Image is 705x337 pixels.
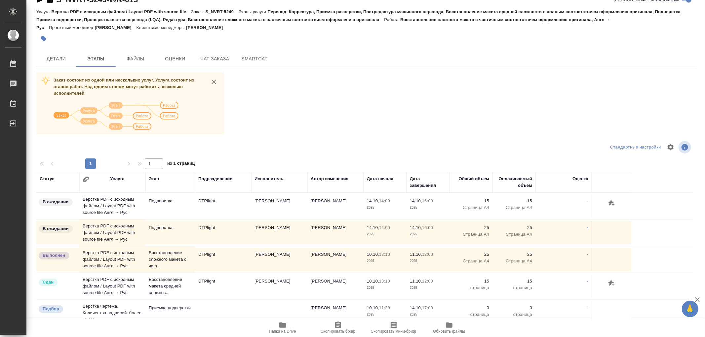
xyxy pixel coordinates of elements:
p: 2025 [410,258,446,264]
span: Детали [40,55,72,63]
div: Этап [149,176,159,182]
p: 10.10, [367,305,379,310]
p: 13:10 [379,279,390,284]
p: 10.10, [367,252,379,257]
button: Добавить тэг [36,31,51,46]
p: 15 [496,198,532,204]
p: Страница А4 [453,258,489,264]
button: close [209,77,219,87]
span: Этапы [80,55,112,63]
p: Страница А4 [496,231,532,238]
p: страница [453,311,489,318]
p: 11:30 [379,305,390,310]
p: 25 [453,251,489,258]
p: 2025 [410,231,446,238]
span: из 1 страниц [167,159,195,169]
button: Обновить файлы [421,319,477,337]
span: Настроить таблицу [663,139,679,155]
p: 2025 [367,258,403,264]
div: Услуга [110,176,124,182]
p: 2025 [410,285,446,291]
td: [PERSON_NAME] [307,301,364,324]
p: 12:00 [422,279,433,284]
p: В ожидании [43,225,69,232]
div: Дата завершения [410,176,446,189]
span: Скопировать бриф [321,329,355,334]
td: [PERSON_NAME] [307,248,364,271]
p: 14.10, [367,198,379,203]
td: Верстка PDF с исходным файлом / Layout PDF with source file Англ → Рус [79,246,145,273]
span: Папка на Drive [269,329,296,334]
span: Посмотреть информацию [679,141,692,153]
button: Скопировать мини-бриф [366,319,421,337]
span: Заказ состоит из одной или нескольких услуг. Услуга состоит из этапов работ. Над одним этапом мог... [54,78,194,96]
p: Страница А4 [496,204,532,211]
p: Этапы услуги [239,9,268,14]
p: страница [453,285,489,291]
p: 14:00 [379,225,390,230]
div: Общий объем [459,176,489,182]
span: 🙏 [685,302,696,316]
p: 2025 [410,311,446,318]
p: В ожидании [43,199,69,205]
p: Проектный менеджер [49,25,95,30]
p: Страница А4 [496,258,532,264]
span: Обновить файлы [433,329,465,334]
td: [PERSON_NAME] [251,248,307,271]
p: 0 [453,305,489,311]
button: Папка на Drive [255,319,310,337]
p: 16:00 [422,225,433,230]
button: Добавить оценку [606,198,617,209]
p: 17:00 [422,305,433,310]
a: - [587,279,588,284]
td: Верстка PDF с исходным файлом / Layout PDF with source file Англ → Рус [79,193,145,219]
p: 2025 [367,285,403,291]
p: Подбор [43,306,59,312]
span: Оценки [159,55,191,63]
p: Услуга [36,9,51,14]
td: DTPlight [195,248,251,271]
p: Работа [384,17,400,22]
p: 12:00 [422,252,433,257]
div: Статус [40,176,55,182]
td: [PERSON_NAME] [251,194,307,218]
div: Дата начала [367,176,393,182]
td: DTPlight [195,221,251,244]
button: 🙏 [682,301,698,317]
p: 25 [453,224,489,231]
p: 15 [453,198,489,204]
button: Сгруппировать [83,176,89,183]
button: Скопировать бриф [310,319,366,337]
p: 13:10 [379,252,390,257]
td: [PERSON_NAME] [307,275,364,298]
p: Восстановление сложного макета с част... [149,250,192,269]
p: 2025 [367,204,403,211]
p: 14.10, [410,225,422,230]
td: [PERSON_NAME] [251,221,307,244]
p: 16:00 [422,198,433,203]
a: - [587,252,588,257]
p: 14.10, [367,225,379,230]
p: [PERSON_NAME] [186,25,228,30]
td: Верстка PDF с исходным файлом / Layout PDF with source file Англ → Рус [79,273,145,299]
p: Клиентские менеджеры [137,25,186,30]
p: Приемка подверстки [149,305,192,311]
p: Подверстка [149,198,192,204]
p: Подверстка [149,224,192,231]
div: Оплачиваемый объем [496,176,532,189]
td: [PERSON_NAME] [251,275,307,298]
td: DTPlight [195,194,251,218]
td: Верстка PDF с исходным файлом / Layout PDF with source file Англ → Рус [79,219,145,246]
div: Автор изменения [311,176,348,182]
p: 14:00 [379,198,390,203]
p: 14.10, [410,305,422,310]
p: Страница А4 [453,204,489,211]
td: [PERSON_NAME] [307,194,364,218]
p: 15 [496,278,532,285]
p: страница [496,311,532,318]
a: - [587,225,588,230]
p: Заказ: [191,9,205,14]
p: 2025 [410,204,446,211]
p: Восстановление макета средней сложнос... [149,276,192,296]
p: S_NVRT-5249 [206,9,239,14]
